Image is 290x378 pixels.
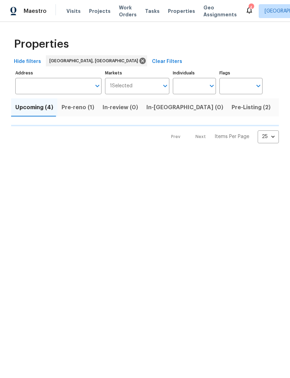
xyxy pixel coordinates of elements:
[92,81,102,91] button: Open
[146,103,223,112] span: In-[GEOGRAPHIC_DATA] (0)
[14,41,69,48] span: Properties
[15,103,53,112] span: Upcoming (4)
[253,81,263,91] button: Open
[11,55,44,68] button: Hide filters
[219,71,263,75] label: Flags
[24,8,47,15] span: Maestro
[49,57,141,64] span: [GEOGRAPHIC_DATA], [GEOGRAPHIC_DATA]
[203,4,237,18] span: Geo Assignments
[232,103,271,112] span: Pre-Listing (2)
[145,9,160,14] span: Tasks
[173,71,216,75] label: Individuals
[258,128,279,146] div: 25
[14,57,41,66] span: Hide filters
[119,4,137,18] span: Work Orders
[207,81,217,91] button: Open
[215,133,249,140] p: Items Per Page
[152,57,182,66] span: Clear Filters
[164,130,279,143] nav: Pagination Navigation
[103,103,138,112] span: In-review (0)
[168,8,195,15] span: Properties
[46,55,147,66] div: [GEOGRAPHIC_DATA], [GEOGRAPHIC_DATA]
[66,8,81,15] span: Visits
[110,83,132,89] span: 1 Selected
[62,103,94,112] span: Pre-reno (1)
[15,71,102,75] label: Address
[160,81,170,91] button: Open
[149,55,185,68] button: Clear Filters
[249,4,253,11] div: 4
[105,71,170,75] label: Markets
[89,8,111,15] span: Projects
